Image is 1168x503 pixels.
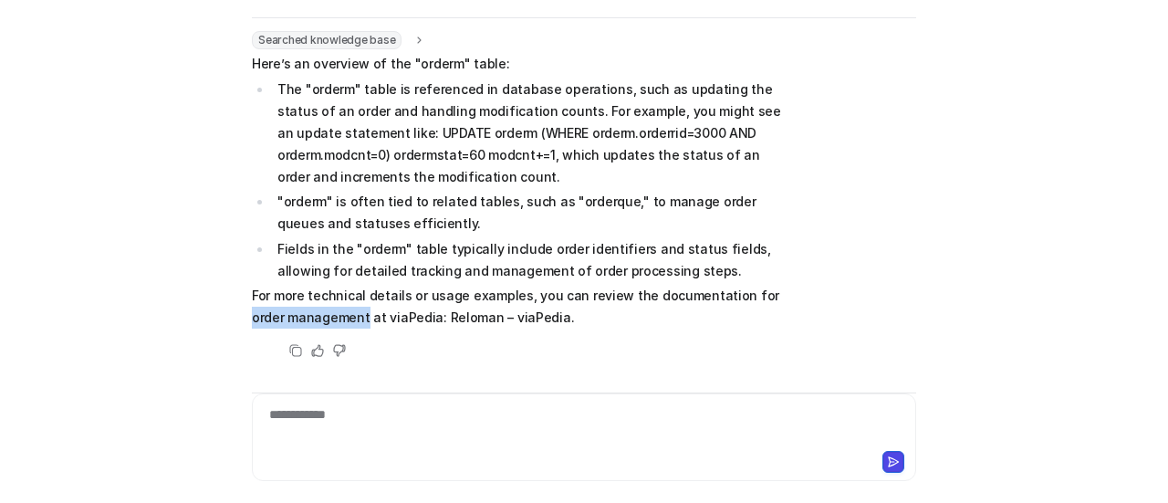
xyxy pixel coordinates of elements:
[252,53,786,75] p: Here’s an overview of the "orderm" table:
[252,31,401,49] span: Searched knowledge base
[252,285,786,329] p: For more technical details or usage examples, you can review the documentation for order manageme...
[277,238,786,282] p: Fields in the "orderm" table typically include order identifiers and status fields, allowing for ...
[277,191,786,235] p: "orderm" is often tied to related tables, such as "orderque," to manage order queues and statuses...
[277,79,786,188] p: The "orderm" table is referenced in database operations, such as updating the status of an order ...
